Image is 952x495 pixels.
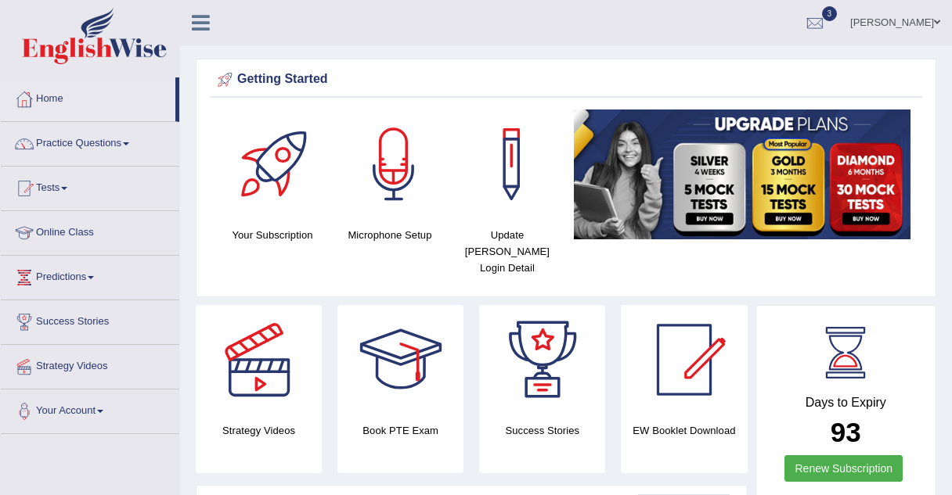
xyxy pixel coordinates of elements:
[784,455,903,482] a: Renew Subscription
[337,422,463,439] h4: Book PTE Exam
[831,417,861,447] b: 93
[1,389,179,429] a: Your Account
[1,77,175,117] a: Home
[1,167,179,206] a: Tests
[1,211,179,250] a: Online Class
[339,227,441,243] h4: Microphone Setup
[214,68,918,91] div: Getting Started
[456,227,558,276] h4: Update [PERSON_NAME] Login Detail
[1,300,179,339] a: Success Stories
[222,227,323,243] h4: Your Subscription
[1,345,179,384] a: Strategy Videos
[1,256,179,295] a: Predictions
[822,6,838,21] span: 3
[621,422,747,439] h4: EW Booklet Download
[479,422,605,439] h4: Success Stories
[773,396,919,410] h4: Days to Expiry
[196,422,322,439] h4: Strategy Videos
[574,109,911,239] img: small5.jpg
[1,122,179,161] a: Practice Questions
